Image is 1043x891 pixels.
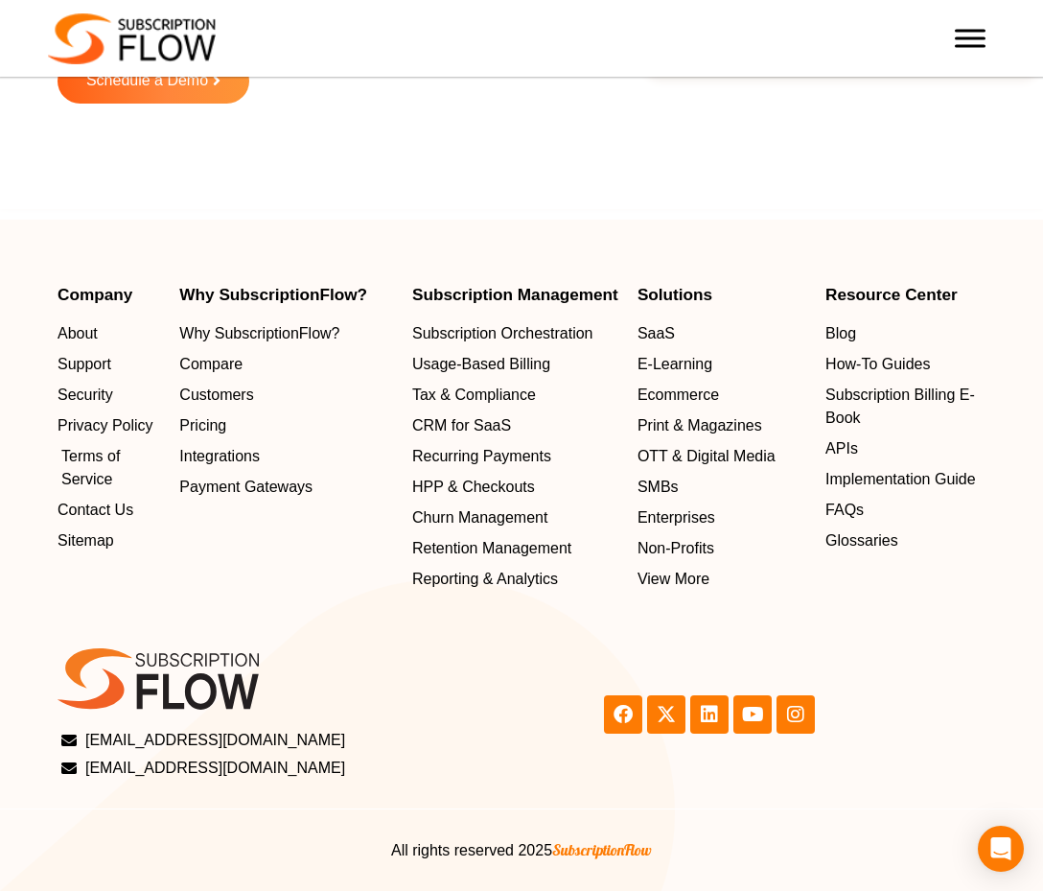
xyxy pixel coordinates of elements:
h4: Company [58,287,160,303]
a: Privacy Policy [58,414,160,437]
a: Implementation Guide [825,468,985,491]
a: Payment Gateways [179,476,393,499]
a: Enterprises [637,506,806,529]
span: SMBs [637,476,679,499]
span: Contact Us [58,499,133,522]
center: All rights reserved 2025 [86,838,957,862]
a: CRM for SaaS [412,414,618,437]
span: HPP & Checkouts [412,476,535,499]
h4: Resource Center [825,287,985,303]
span: Recurring Payments [412,445,551,468]
span: CRM for SaaS [412,414,511,437]
a: Retention Management [412,537,618,560]
span: APIs [825,437,858,460]
span: Ecommerce [637,384,719,407]
h4: Why SubscriptionFlow? [179,287,393,303]
span: Pricing [179,414,226,437]
span: Enterprises [637,506,715,529]
a: Security [58,384,160,407]
a: SMBs [637,476,806,499]
a: About [58,322,160,345]
a: [EMAIL_ADDRESS][DOMAIN_NAME] [61,757,516,780]
span: [EMAIL_ADDRESS][DOMAIN_NAME] [81,757,345,780]
img: SF-logo [58,648,259,710]
span: View More [637,568,709,591]
span: SaaS [637,322,675,345]
span: Churn Management [412,506,547,529]
a: Pricing [179,414,393,437]
a: Support [58,353,160,376]
h4: Subscription Management [412,287,618,303]
a: Print & Magazines [637,414,806,437]
span: Usage-Based Billing [412,353,550,376]
a: Subscription Orchestration [412,322,618,345]
span: About [58,322,98,345]
a: Reporting & Analytics [412,568,618,591]
a: Compare [179,353,393,376]
span: Non-Profits [637,537,714,560]
span: Schedule a Demo [86,73,208,89]
a: [EMAIL_ADDRESS][DOMAIN_NAME] [61,729,516,752]
span: Tax & Compliance [412,384,536,407]
a: Subscription Billing E-Book [825,384,985,430]
span: Why SubscriptionFlow? [179,322,339,345]
a: FAQs [825,499,985,522]
span: Terms of Service [61,445,160,491]
span: FAQs [825,499,864,522]
button: Toggle Menu [955,29,985,47]
img: Subscriptionflow [48,13,216,64]
span: Privacy Policy [58,414,153,437]
a: Tax & Compliance [412,384,618,407]
span: [EMAIL_ADDRESS][DOMAIN_NAME] [81,729,345,752]
span: Retention Management [412,537,571,560]
a: Churn Management [412,506,618,529]
a: Glossaries [825,529,985,552]
a: Usage-Based Billing [412,353,618,376]
a: Non-Profits [637,537,806,560]
span: Customers [179,384,253,407]
a: Customers [179,384,393,407]
span: Security [58,384,113,407]
span: Reporting & Analytics [412,568,558,591]
span: Sitemap [58,529,114,552]
a: Schedule a Demo [58,59,249,104]
a: Integrations [179,445,393,468]
a: Contact Us [58,499,160,522]
span: How-To Guides [825,353,930,376]
a: OTT & Digital Media [637,445,806,468]
a: APIs [825,437,985,460]
a: Blog [825,322,985,345]
a: Sitemap [58,529,160,552]
span: Print & Magazines [637,414,762,437]
span: OTT & Digital Media [637,445,776,468]
a: Terms of Service [58,445,160,491]
span: Blog [825,322,856,345]
a: View More [637,568,806,591]
span: Subscription Orchestration [412,322,593,345]
div: Open Intercom Messenger [978,826,1024,872]
span: SubscriptionFlow [552,840,652,859]
a: Why SubscriptionFlow? [179,322,393,345]
a: SaaS [637,322,806,345]
h4: Solutions [637,287,806,303]
span: Payment Gateways [179,476,313,499]
span: Glossaries [825,529,898,552]
span: Compare [179,353,243,376]
a: Recurring Payments [412,445,618,468]
span: E-Learning [637,353,712,376]
span: Implementation Guide [825,468,976,491]
span: Integrations [179,445,260,468]
a: Ecommerce [637,384,806,407]
span: Support [58,353,111,376]
a: How-To Guides [825,353,985,376]
a: E-Learning [637,353,806,376]
a: HPP & Checkouts [412,476,618,499]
